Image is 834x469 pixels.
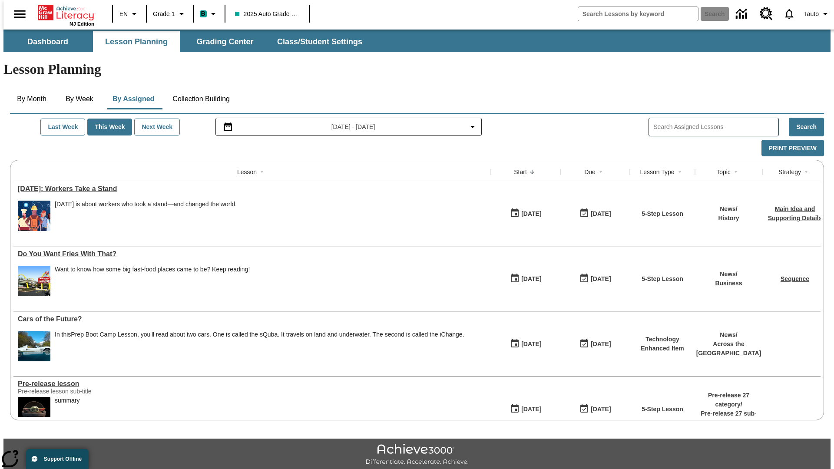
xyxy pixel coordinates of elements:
[653,121,778,133] input: Search Assigned Lessons
[55,266,250,296] div: Want to know how some big fast-food places came to be? Keep reading!
[731,2,755,26] a: Data Center
[716,168,731,176] div: Topic
[235,10,299,19] span: 2025 Auto Grade 1 A
[576,205,614,222] button: 09/07/25: Last day the lesson can be accessed
[591,404,611,415] div: [DATE]
[527,167,537,177] button: Sort
[55,201,237,231] div: Labor Day is about workers who took a stand—and changed the world.
[87,119,132,135] button: This Week
[696,330,761,340] p: News /
[576,336,614,352] button: 08/01/26: Last day the lesson can be accessed
[18,388,148,395] div: Pre-release lesson sub-title
[182,31,268,52] button: Grading Center
[55,266,250,273] div: Want to know how some big fast-food places came to be? Keep reading!
[591,339,611,350] div: [DATE]
[26,449,89,469] button: Support Offline
[116,6,143,22] button: Language: EN, Select a language
[584,168,596,176] div: Due
[521,404,541,415] div: [DATE]
[675,167,685,177] button: Sort
[804,10,819,19] span: Tauto
[10,89,53,109] button: By Month
[18,331,50,361] img: High-tech automobile treading water.
[778,168,801,176] div: Strategy
[642,405,683,414] p: 5-Step Lesson
[521,339,541,350] div: [DATE]
[55,331,464,361] div: In this Prep Boot Camp Lesson, you'll read about two cars. One is called the sQuba. It travels on...
[514,168,527,176] div: Start
[718,214,739,223] p: History
[18,201,50,231] img: A banner with a blue background shows an illustrated row of diverse men and women dressed in clot...
[755,2,778,26] a: Resource Center, Will open in new tab
[596,167,606,177] button: Sort
[18,315,486,323] div: Cars of the Future?
[699,409,758,427] p: Pre-release 27 sub-category
[18,185,486,193] a: Labor Day: Workers Take a Stand, Lessons
[576,401,614,417] button: 01/25/26: Last day the lesson can be accessed
[768,205,822,221] a: Main Idea and Supporting Details
[58,89,101,109] button: By Week
[578,7,698,21] input: search field
[106,89,161,109] button: By Assigned
[731,167,741,177] button: Sort
[778,3,801,25] a: Notifications
[219,122,478,132] button: Select the date range menu item
[801,167,811,177] button: Sort
[237,168,257,176] div: Lesson
[507,205,544,222] button: 09/01/25: First time the lesson was available
[196,6,222,22] button: Boost Class color is teal. Change class color
[55,201,237,208] div: [DATE] is about workers who took a stand—and changed the world.
[365,444,469,466] img: Achieve3000 Differentiate Accelerate Achieve
[18,250,486,258] div: Do You Want Fries With That?
[18,380,486,388] a: Pre-release lesson, Lessons
[270,31,369,52] button: Class/Student Settings
[696,340,761,358] p: Across the [GEOGRAPHIC_DATA]
[591,274,611,284] div: [DATE]
[18,315,486,323] a: Cars of the Future? , Lessons
[801,6,834,22] button: Profile/Settings
[576,271,614,287] button: 07/20/26: Last day the lesson can be accessed
[201,8,205,19] span: B
[7,1,33,27] button: Open side menu
[761,140,824,157] button: Print Preview
[257,167,267,177] button: Sort
[38,4,94,21] a: Home
[781,275,809,282] a: Sequence
[18,397,50,427] img: hero alt text
[71,331,464,338] testabrev: Prep Boot Camp Lesson, you'll read about two cars. One is called the sQuba. It travels on land an...
[640,168,674,176] div: Lesson Type
[718,205,739,214] p: News /
[18,380,486,388] div: Pre-release lesson
[634,335,691,353] p: Technology Enhanced Item
[521,274,541,284] div: [DATE]
[507,271,544,287] button: 07/14/25: First time the lesson was available
[38,3,94,26] div: Home
[40,119,85,135] button: Last Week
[591,208,611,219] div: [DATE]
[55,397,80,404] div: summary
[93,31,180,52] button: Lesson Planning
[642,274,683,284] p: 5-Step Lesson
[165,89,237,109] button: Collection Building
[331,122,375,132] span: [DATE] - [DATE]
[119,10,128,19] span: EN
[4,31,91,52] button: Dashboard
[789,118,824,136] button: Search
[467,122,478,132] svg: Collapse Date Range Filter
[521,208,541,219] div: [DATE]
[507,336,544,352] button: 07/01/25: First time the lesson was available
[715,270,742,279] p: News /
[149,6,190,22] button: Grade: Grade 1, Select a grade
[507,401,544,417] button: 01/22/25: First time the lesson was available
[44,456,82,462] span: Support Offline
[55,331,464,338] div: In this
[699,391,758,409] p: Pre-release 27 category /
[18,185,486,193] div: Labor Day: Workers Take a Stand
[18,266,50,296] img: One of the first McDonald's stores, with the iconic red sign and golden arches.
[55,397,80,427] div: summary
[3,61,831,77] h1: Lesson Planning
